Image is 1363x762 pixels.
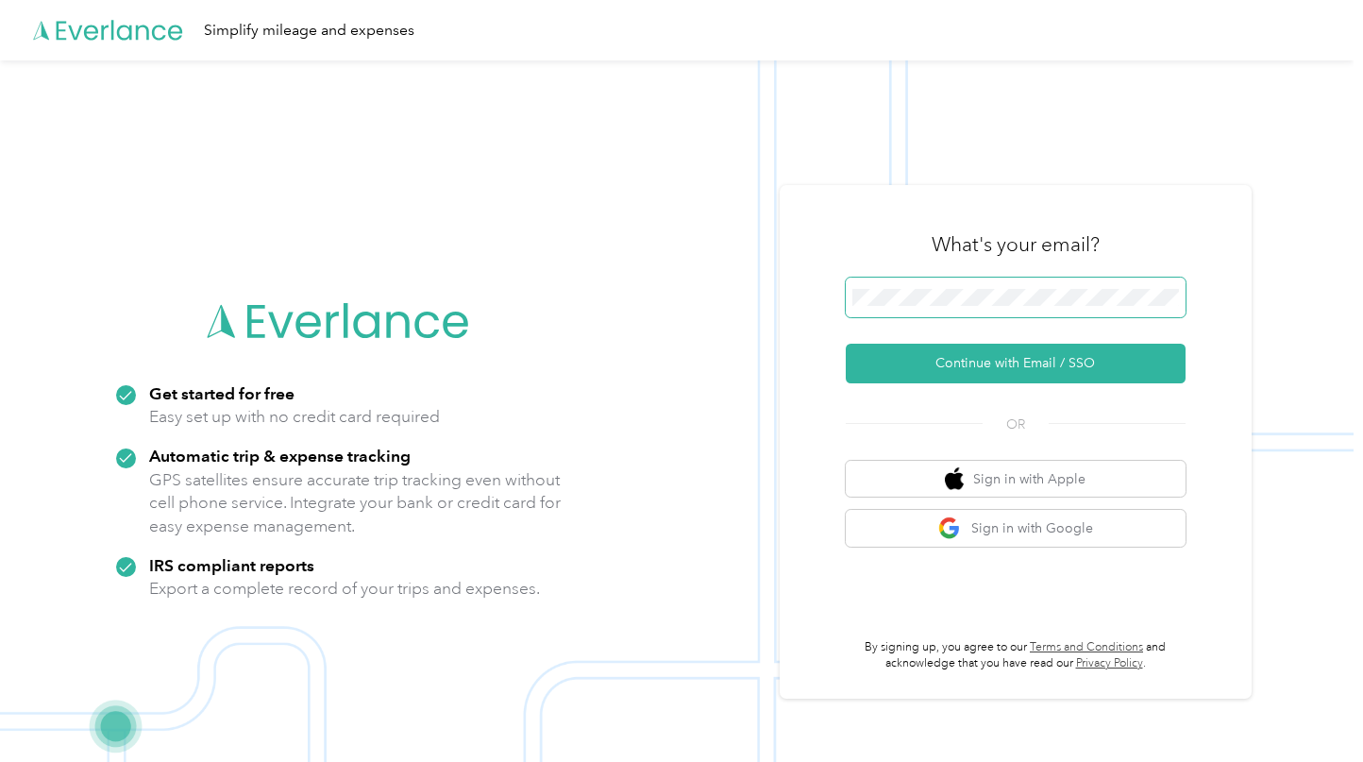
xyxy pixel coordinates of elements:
div: Simplify mileage and expenses [204,19,414,42]
strong: Get started for free [149,383,294,403]
p: By signing up, you agree to our and acknowledge that you have read our . [846,639,1186,672]
a: Terms and Conditions [1030,640,1143,654]
a: Privacy Policy [1076,656,1143,670]
button: Continue with Email / SSO [846,344,1186,383]
p: GPS satellites ensure accurate trip tracking even without cell phone service. Integrate your bank... [149,468,562,538]
button: apple logoSign in with Apple [846,461,1186,498]
img: google logo [938,516,962,540]
button: google logoSign in with Google [846,510,1186,547]
img: apple logo [945,467,964,491]
p: Export a complete record of your trips and expenses. [149,577,540,601]
h3: What's your email? [932,231,1100,258]
strong: IRS compliant reports [149,555,314,575]
strong: Automatic trip & expense tracking [149,446,411,466]
p: Easy set up with no credit card required [149,405,440,429]
span: OR [983,415,1049,434]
